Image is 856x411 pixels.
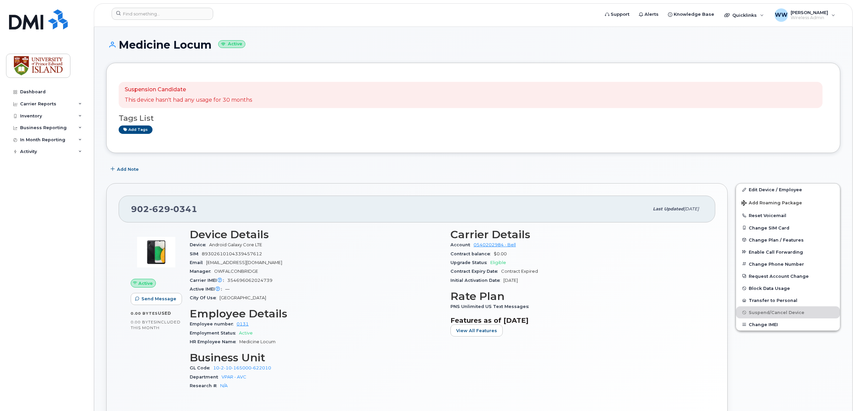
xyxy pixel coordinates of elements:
span: Email [190,260,206,265]
span: 0.00 Bytes [131,320,156,324]
a: 10-2-10-165000-622010 [213,365,271,370]
button: Block Data Usage [736,282,840,294]
h3: Rate Plan [450,290,703,302]
span: 902 [131,204,197,214]
h3: Employee Details [190,308,442,320]
span: GL Code [190,365,213,370]
span: Account [450,242,474,247]
span: Active [239,330,253,336]
span: HR Employee Name [190,339,239,344]
p: Suspension Candidate [125,86,252,94]
button: View All Features [450,324,503,337]
span: Contract Expired [501,269,538,274]
button: Add Note [106,163,144,175]
h3: Carrier Details [450,228,703,241]
span: Research # [190,383,220,388]
button: Change Phone Number [736,258,840,270]
a: N/A [220,383,228,388]
a: 0540202984 - Bell [474,242,516,247]
span: [GEOGRAPHIC_DATA] [220,295,266,300]
span: Contract balance [450,251,494,256]
span: [DATE] [684,206,699,211]
button: Enable Call Forwarding [736,246,840,258]
h3: Business Unit [190,352,442,364]
span: City Of Use [190,295,220,300]
span: Initial Activation Date [450,278,503,283]
a: Add tags [119,125,152,134]
span: Upgrade Status [450,260,490,265]
span: Change Plan / Features [749,237,804,242]
button: Add Roaming Package [736,196,840,209]
span: Enable Call Forwarding [749,249,803,254]
span: 354696062024739 [227,278,272,283]
p: This device hasn't had any usage for 30 months [125,96,252,104]
span: PNS Unlimited US Text Messages [450,304,532,309]
span: Employee number [190,321,237,326]
span: included this month [131,319,181,330]
button: Suspend/Cancel Device [736,306,840,318]
span: Manager [190,269,214,274]
span: Active IMEI [190,287,225,292]
h3: Tags List [119,114,828,122]
button: Request Account Change [736,270,840,282]
span: used [158,311,171,316]
small: Active [218,40,245,48]
h3: Features as of [DATE] [450,316,703,324]
img: image20231002-3703462-16jj64b.jpeg [136,232,176,272]
button: Transfer to Personal [736,294,840,306]
span: Last updated [653,206,684,211]
span: Department [190,374,222,379]
h3: Device Details [190,228,442,241]
span: Device [190,242,209,247]
a: 0131 [237,321,249,326]
button: Change Plan / Features [736,234,840,246]
span: [DATE] [503,278,518,283]
span: Suspend/Cancel Device [749,310,804,315]
button: Change SIM Card [736,222,840,234]
button: Change IMEI [736,318,840,330]
span: Eligible [490,260,506,265]
span: Carrier IMEI [190,278,227,283]
span: Android Galaxy Core LTE [209,242,262,247]
button: Reset Voicemail [736,209,840,221]
span: 0.00 Bytes [131,311,158,316]
span: SIM [190,251,202,256]
span: $0.00 [494,251,507,256]
a: Edit Device / Employee [736,184,840,196]
span: Contract Expiry Date [450,269,501,274]
span: Medicine Locum [239,339,276,344]
a: VPAR - AVC [222,374,246,379]
span: — [225,287,230,292]
h1: Medicine Locum [106,39,840,51]
span: 629 [149,204,170,214]
span: Active [138,280,153,287]
span: Add Roaming Package [741,200,802,207]
span: View All Features [456,327,497,334]
span: Send Message [141,296,176,302]
button: Send Message [131,293,182,305]
span: Add Note [117,166,139,172]
span: OWFALCONBRIDGE [214,269,258,274]
span: 89302610104339457612 [202,251,262,256]
span: [EMAIL_ADDRESS][DOMAIN_NAME] [206,260,282,265]
span: Employment Status [190,330,239,336]
span: 0341 [170,204,197,214]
